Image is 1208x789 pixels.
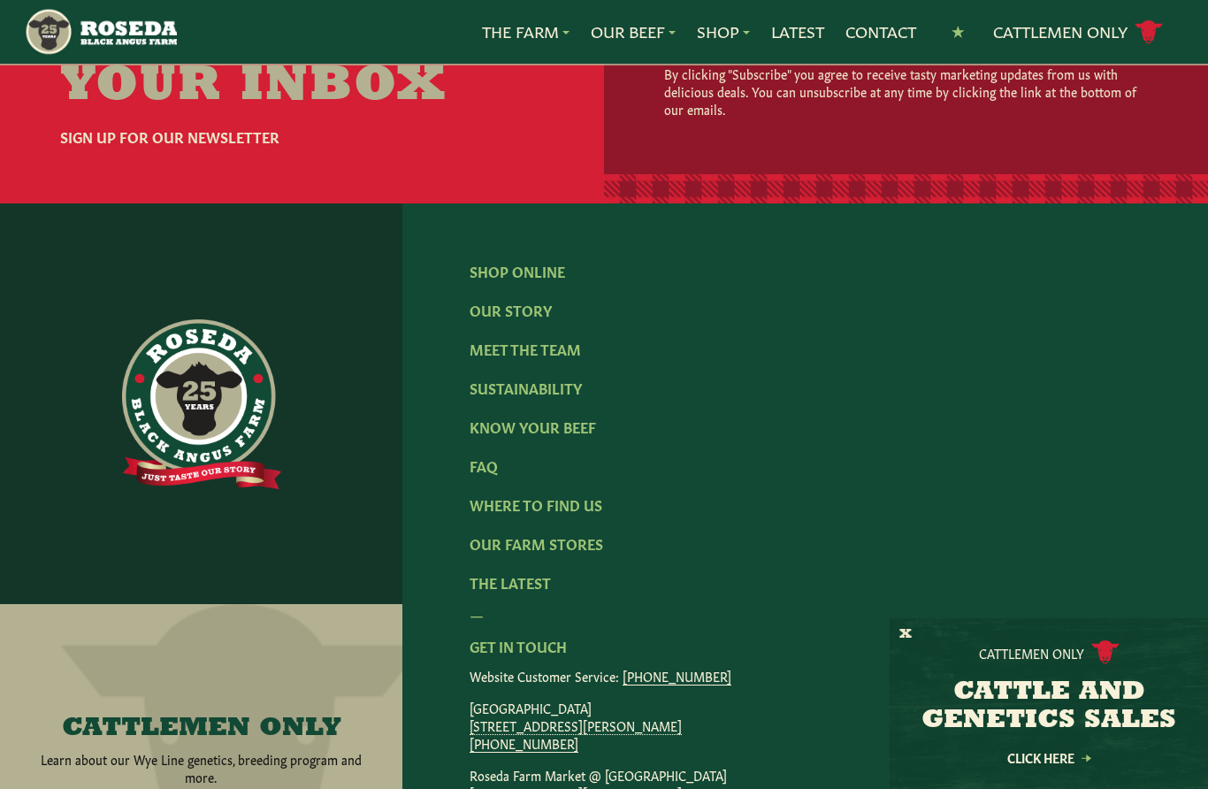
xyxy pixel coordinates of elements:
h6: Sign Up For Our Newsletter [60,126,513,147]
a: Meet The Team [470,339,581,358]
p: Cattlemen Only [979,644,1084,662]
a: Shop Online [470,261,565,280]
button: X [899,625,912,644]
a: Cattlemen Only [993,17,1163,48]
a: Shop [697,20,750,43]
p: Website Customer Service: [470,667,1141,685]
h4: CATTLEMEN ONLY [62,715,341,743]
div: — [470,603,1141,624]
a: Contact [845,20,916,43]
a: The Farm [482,20,570,43]
a: The Latest [470,572,551,592]
a: Click Here [969,752,1128,763]
p: By clicking "Subscribe" you agree to receive tasty marketing updates from us with delicious deals... [664,65,1147,118]
img: cattle-icon.svg [1091,640,1120,664]
p: Learn about our Wye Line genetics, breeding program and more. [34,750,369,785]
a: Latest [771,20,824,43]
a: Where To Find Us [470,494,602,514]
a: FAQ [470,456,498,475]
a: Know Your Beef [470,417,596,436]
a: CATTLEMEN ONLY Learn about our Wye Line genetics, breeding program and more. [34,715,369,785]
a: Our Story [470,300,552,319]
a: Our Farm Stores [470,533,603,553]
a: Sustainability [470,378,582,397]
p: [GEOGRAPHIC_DATA] [470,699,1141,752]
img: https://roseda.com/wp-content/uploads/2021/05/roseda-25-header.png [24,7,177,57]
h3: CATTLE AND GENETICS SALES [912,678,1186,735]
img: https://roseda.com/wp-content/uploads/2021/06/roseda-25-full@2x.png [122,319,281,489]
a: Our Beef [591,20,676,43]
